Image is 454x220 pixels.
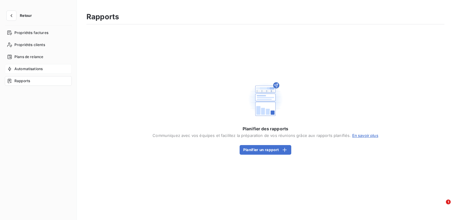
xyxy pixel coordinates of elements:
[5,28,72,38] a: Propriétés factures
[20,14,32,17] span: Retour
[14,78,30,84] span: Rapports
[5,11,37,20] button: Retour
[14,66,43,72] span: Automatisations
[434,200,448,214] iframe: Intercom live chat
[243,126,288,132] span: Planifier des rapports
[5,40,72,50] a: Propriétés clients
[14,42,45,48] span: Propriétés clients
[5,64,72,74] a: Automatisations
[240,145,291,155] button: Planifier un rapport
[246,80,285,119] img: Empty state
[446,200,451,204] span: 1
[14,54,43,60] span: Plans de relance
[14,30,48,36] span: Propriétés factures
[86,11,119,22] h3: Rapports
[5,52,72,62] a: Plans de relance
[352,133,378,138] a: En savoir plus
[153,133,378,138] span: Communiquez avec vos équipes et facilitez la préparation de vos réunions grâce aux rapports plani...
[5,76,72,86] a: Rapports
